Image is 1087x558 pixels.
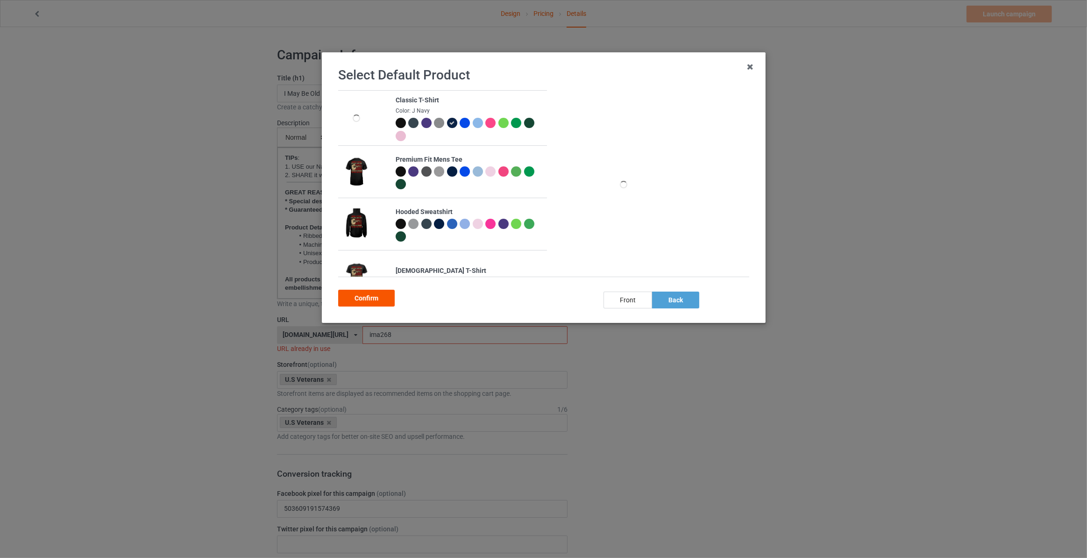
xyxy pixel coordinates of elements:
[395,155,541,165] div: Premium Fit Mens Tee
[395,207,541,217] div: Hooded Sweatshirt
[395,266,541,276] div: [DEMOGRAPHIC_DATA] T-Shirt
[652,292,699,308] div: back
[434,118,444,128] img: heather_texture.png
[395,107,541,115] div: Color: J Navy
[338,67,749,84] h1: Select Default Product
[604,292,652,308] div: front
[395,96,541,105] div: Classic T-Shirt
[338,290,395,307] div: Confirm
[434,166,444,177] img: heather_texture.png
